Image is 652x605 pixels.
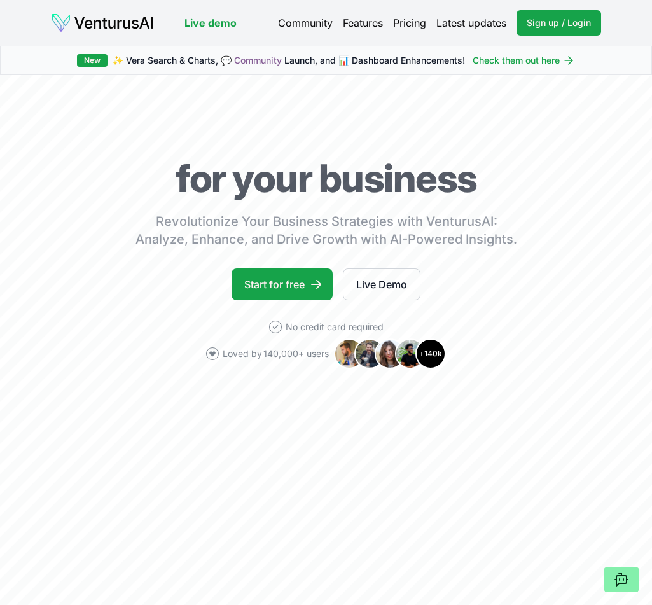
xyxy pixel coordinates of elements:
img: Avatar 4 [395,338,426,369]
a: Start for free [232,268,333,300]
a: Live Demo [343,268,420,300]
img: Avatar 1 [334,338,364,369]
a: Community [234,55,282,66]
a: Check them out here [473,54,575,67]
img: Avatar 2 [354,338,385,369]
a: Pricing [393,15,426,31]
a: Features [343,15,383,31]
img: logo [51,13,154,33]
a: Community [278,15,333,31]
a: Latest updates [436,15,506,31]
a: Sign up / Login [517,10,601,36]
img: Avatar 3 [375,338,405,369]
div: New [77,54,108,67]
span: Sign up / Login [527,17,591,29]
span: ✨ Vera Search & Charts, 💬 Launch, and 📊 Dashboard Enhancements! [113,54,465,67]
a: Live demo [184,15,237,31]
